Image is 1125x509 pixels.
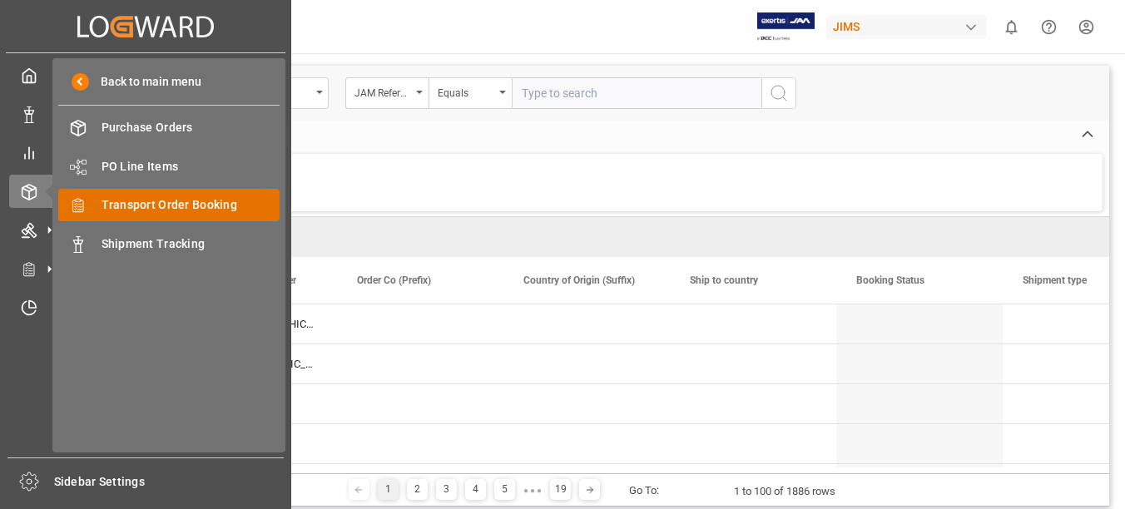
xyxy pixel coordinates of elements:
button: open menu [429,77,512,109]
a: Data Management [9,97,282,130]
span: PO Line Items [102,158,280,175]
a: Timeslot Management V2 [9,291,282,324]
div: 4 [465,479,486,500]
span: Order Co (Prefix) [357,274,431,286]
div: 3 [436,479,457,500]
div: JAM Reference Number [354,82,411,101]
button: JIMS [826,11,993,42]
a: My Cockpit [9,59,282,91]
span: Country of Origin (Suffix) [523,274,635,286]
span: Back to main menu [89,73,201,91]
a: Purchase Orders [58,111,280,144]
a: PO Line Items [58,150,280,182]
span: Transport Order Booking [102,196,280,214]
button: Help Center [1030,8,1068,46]
span: Ship to country [690,274,758,286]
button: show 0 new notifications [993,8,1030,46]
button: open menu [345,77,429,109]
span: Sidebar Settings [54,473,285,491]
div: ● ● ● [523,484,542,497]
span: Purchase Orders [102,119,280,136]
button: search button [761,77,796,109]
input: Type to search [512,77,761,109]
div: 19 [550,479,571,500]
div: 1 [378,479,399,500]
div: 5 [494,479,515,500]
div: Equals [438,82,494,101]
div: 1 to 100 of 1886 rows [734,483,835,500]
span: Booking Status [856,274,924,286]
a: Shipment Tracking [58,227,280,259]
span: Shipment type [1023,274,1087,286]
div: 2 [407,479,428,500]
div: Go To: [629,482,659,499]
span: Shipment Tracking [102,235,280,253]
img: Exertis%20JAM%20-%20Email%20Logo.jpg_1722504956.jpg [757,12,815,42]
div: JIMS [826,15,986,39]
a: Transport Order Booking [58,189,280,221]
